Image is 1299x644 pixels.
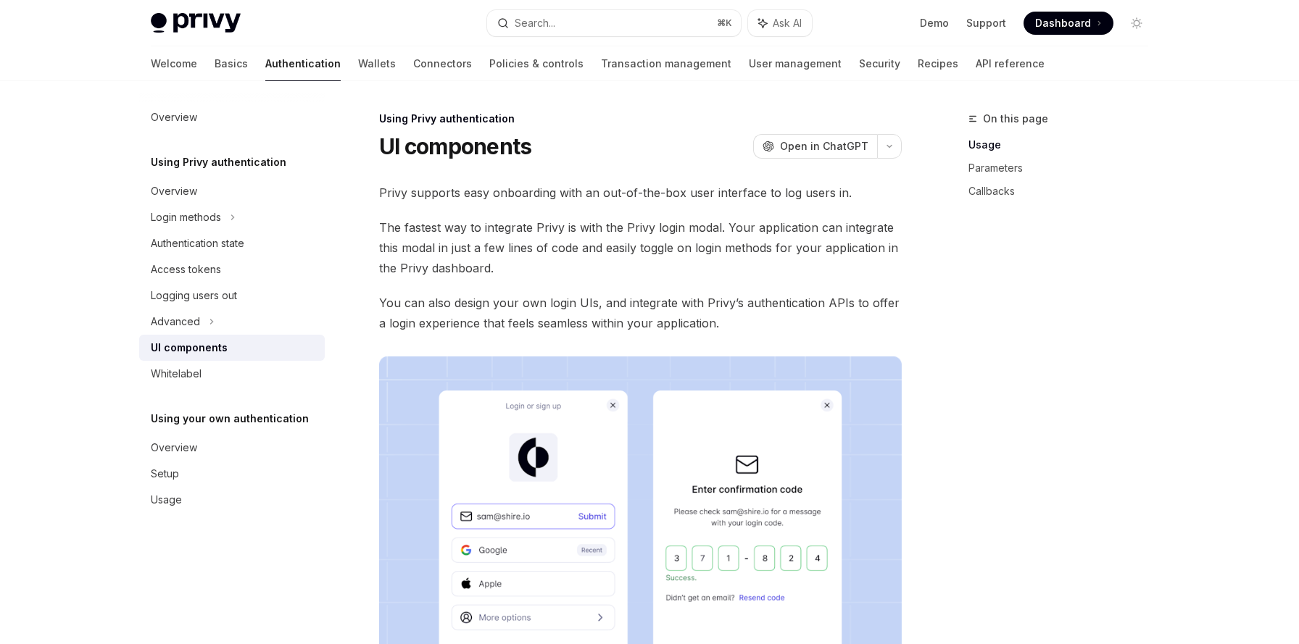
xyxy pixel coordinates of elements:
a: Whitelabel [139,361,325,387]
div: Overview [151,183,197,200]
a: Callbacks [968,180,1160,203]
span: ⌘ K [717,17,732,29]
span: Ask AI [773,16,802,30]
div: Using Privy authentication [379,112,902,126]
a: Setup [139,461,325,487]
div: Access tokens [151,261,221,278]
h5: Using your own authentication [151,410,309,427]
a: Overview [139,104,325,130]
div: Overview [151,439,197,456]
span: The fastest way to integrate Privy is with the Privy login modal. Your application can integrate ... [379,217,902,278]
button: Ask AI [748,10,812,36]
a: Overview [139,435,325,461]
a: Demo [920,16,949,30]
span: You can also design your own login UIs, and integrate with Privy’s authentication APIs to offer a... [379,293,902,333]
div: Advanced [151,313,200,330]
button: Open in ChatGPT [753,134,877,159]
span: Dashboard [1035,16,1091,30]
a: Welcome [151,46,197,81]
a: Dashboard [1024,12,1113,35]
a: User management [749,46,842,81]
a: Access tokens [139,256,325,283]
a: Security [859,46,900,81]
div: Overview [151,109,197,126]
div: UI components [151,339,228,356]
a: Authentication state [139,230,325,256]
button: Toggle dark mode [1125,12,1148,35]
a: Basics [215,46,248,81]
a: Logging users out [139,283,325,309]
a: Usage [139,487,325,513]
a: Wallets [358,46,396,81]
a: Authentication [265,46,341,81]
span: Privy supports easy onboarding with an out-of-the-box user interface to log users in. [379,183,902,203]
button: Search...⌘K [487,10,741,36]
a: Parameters [968,156,1160,180]
span: Open in ChatGPT [780,139,868,154]
a: Connectors [413,46,472,81]
div: Login methods [151,209,221,226]
div: Authentication state [151,235,244,252]
div: Setup [151,465,179,482]
h1: UI components [379,133,531,159]
img: light logo [151,13,241,33]
a: Recipes [918,46,958,81]
div: Whitelabel [151,365,202,382]
div: Usage [151,491,182,509]
span: On this page [983,110,1048,127]
a: Support [966,16,1006,30]
div: Logging users out [151,287,237,304]
a: UI components [139,335,325,361]
a: API reference [976,46,1045,81]
h5: Using Privy authentication [151,154,286,171]
a: Overview [139,178,325,204]
a: Policies & controls [489,46,584,81]
div: Search... [515,14,555,32]
a: Usage [968,133,1160,156]
a: Transaction management [601,46,731,81]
